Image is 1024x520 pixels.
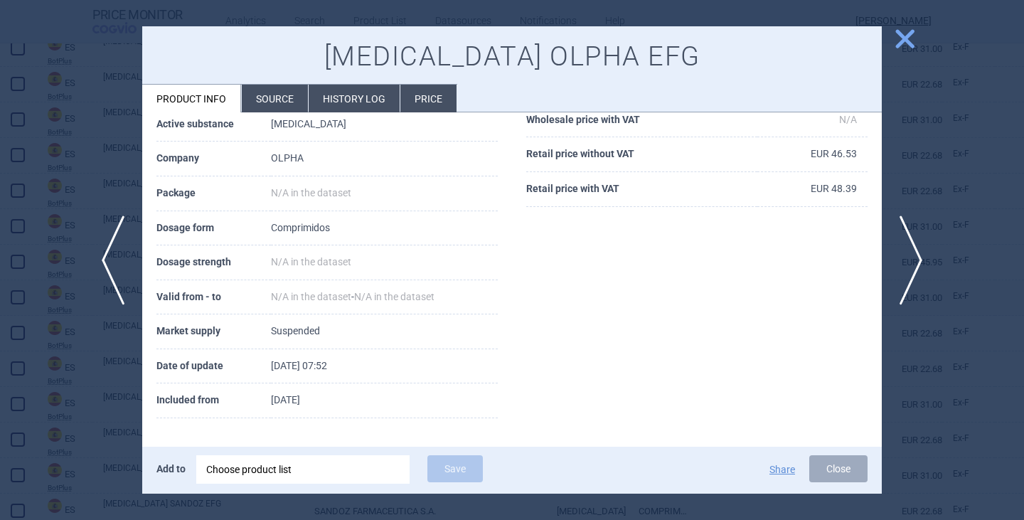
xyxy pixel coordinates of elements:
th: Market supply [156,314,271,349]
th: Included from [156,383,271,418]
th: Wholesale price with VAT [526,103,757,138]
span: N/A in the dataset [271,187,351,198]
th: Company [156,142,271,176]
li: Product info [142,85,241,112]
td: EUR 48.39 [757,172,868,207]
th: Package [156,176,271,211]
td: [DATE] 07:52 [271,349,498,384]
span: N/A [839,114,857,125]
button: Save [427,455,483,482]
th: Dosage form [156,211,271,246]
td: [MEDICAL_DATA] [271,107,498,142]
td: EUR 46.53 [757,137,868,172]
h1: [MEDICAL_DATA] OLPHA EFG [156,41,868,73]
span: N/A in the dataset [271,291,351,302]
th: Valid from - to [156,280,271,315]
th: Date of update [156,349,271,384]
th: Retail price with VAT [526,172,757,207]
button: Share [769,465,795,474]
div: Choose product list [196,455,410,484]
th: Active substance [156,107,271,142]
td: - [271,280,498,315]
th: Retail price without VAT [526,137,757,172]
td: Comprimidos [271,211,498,246]
td: OLPHA [271,142,498,176]
button: Close [809,455,868,482]
p: Add to [156,455,186,482]
td: Suspended [271,314,498,349]
li: Price [400,85,457,112]
span: N/A in the dataset [271,256,351,267]
li: Source [242,85,308,112]
td: [DATE] [271,383,498,418]
th: Dosage strength [156,245,271,280]
div: Choose product list [206,455,400,484]
li: History log [309,85,400,112]
span: N/A in the dataset [354,291,434,302]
